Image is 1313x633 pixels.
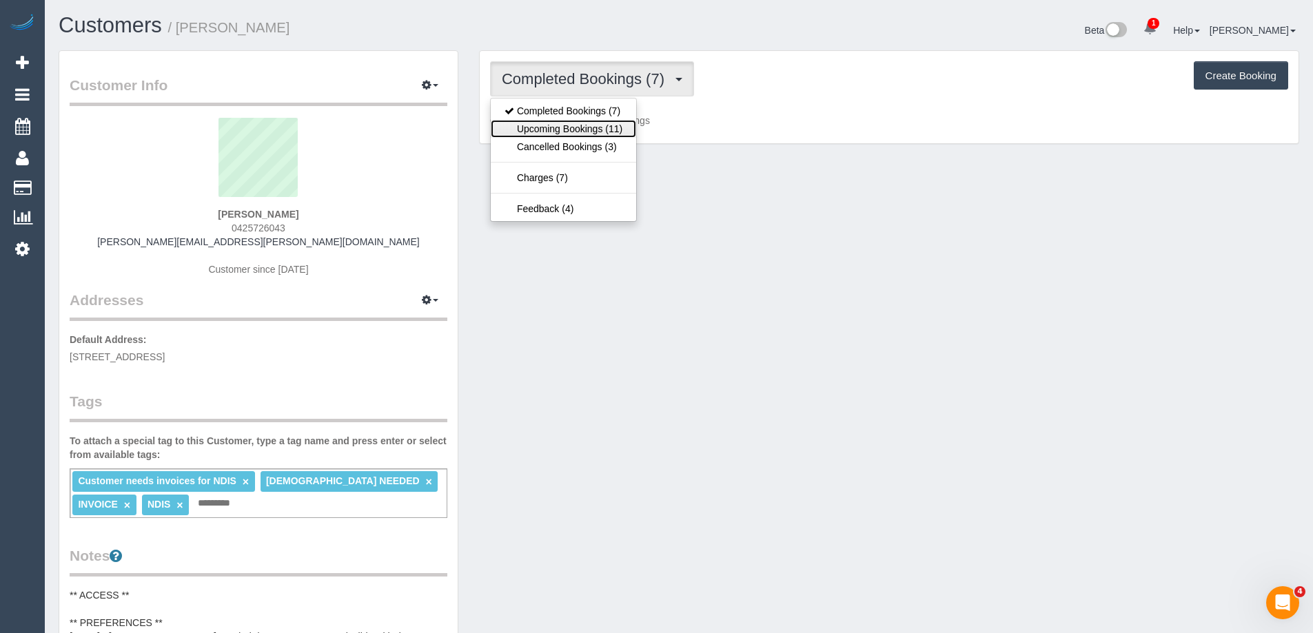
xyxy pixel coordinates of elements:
[78,475,236,486] span: Customer needs invoices for NDIS
[426,476,432,488] a: ×
[1173,25,1200,36] a: Help
[1194,61,1288,90] button: Create Booking
[70,75,447,106] legend: Customer Info
[490,61,694,96] button: Completed Bookings (7)
[1085,25,1128,36] a: Beta
[70,391,447,422] legend: Tags
[70,434,447,461] label: To attach a special tag to this Customer, type a tag name and press enter or select from availabl...
[502,70,671,87] span: Completed Bookings (7)
[1210,25,1296,36] a: [PERSON_NAME]
[1148,18,1159,29] span: 1
[491,138,636,156] a: Cancelled Bookings (3)
[1266,586,1299,619] iframe: Intercom live chat
[124,499,130,511] a: ×
[1104,22,1127,40] img: New interface
[491,120,636,138] a: Upcoming Bookings (11)
[1137,14,1163,44] a: 1
[70,546,447,577] legend: Notes
[147,499,170,510] span: NDIS
[168,20,290,35] small: / [PERSON_NAME]
[97,236,420,247] a: [PERSON_NAME][EMAIL_ADDRESS][PERSON_NAME][DOMAIN_NAME]
[266,475,420,486] span: [DEMOGRAPHIC_DATA] NEEDED
[491,169,636,187] a: Charges (7)
[490,114,1288,127] p: Customer has 0 Completed Bookings
[243,476,249,488] a: ×
[218,209,298,220] strong: [PERSON_NAME]
[8,14,36,33] img: Automaid Logo
[491,200,636,218] a: Feedback (4)
[59,13,162,37] a: Customers
[491,102,636,120] a: Completed Bookings (7)
[1294,586,1305,597] span: 4
[232,222,285,234] span: 0425726043
[70,333,147,346] label: Default Address:
[208,264,308,275] span: Customer since [DATE]
[70,351,165,362] span: [STREET_ADDRESS]
[176,499,183,511] a: ×
[78,499,118,510] span: INVOICE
